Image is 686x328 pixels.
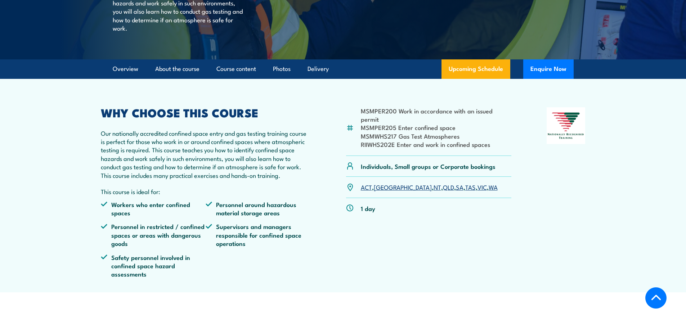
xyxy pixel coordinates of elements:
[101,222,206,247] li: Personnel in restricted / confined spaces or areas with dangerous goods
[101,187,311,196] p: This course is ideal for:
[361,183,498,191] p: , , , , , , ,
[361,183,372,191] a: ACT
[477,183,487,191] a: VIC
[361,123,512,131] li: MSMPER205 Enter confined space
[101,200,206,217] li: Workers who enter confined spaces
[443,183,454,191] a: QLD
[101,129,311,179] p: Our nationally accredited confined space entry and gas testing training course is perfect for tho...
[361,204,375,212] p: 1 day
[441,59,510,79] a: Upcoming Schedule
[206,222,311,247] li: Supervisors and managers responsible for confined space operations
[361,107,512,123] li: MSMPER200 Work in accordance with an issued permit
[523,59,574,79] button: Enquire Now
[434,183,441,191] a: NT
[361,132,512,140] li: MSMWHS217 Gas Test Atmospheres
[216,59,256,78] a: Course content
[547,107,586,144] img: Nationally Recognised Training logo.
[361,162,496,170] p: Individuals, Small groups or Corporate bookings
[113,59,138,78] a: Overview
[456,183,463,191] a: SA
[361,140,512,148] li: RIIWHS202E Enter and work in confined spaces
[374,183,432,191] a: [GEOGRAPHIC_DATA]
[489,183,498,191] a: WA
[273,59,291,78] a: Photos
[101,107,311,117] h2: WHY CHOOSE THIS COURSE
[465,183,476,191] a: TAS
[101,253,206,278] li: Safety personnel involved in confined space hazard assessments
[155,59,199,78] a: About the course
[308,59,329,78] a: Delivery
[206,200,311,217] li: Personnel around hazardous material storage areas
